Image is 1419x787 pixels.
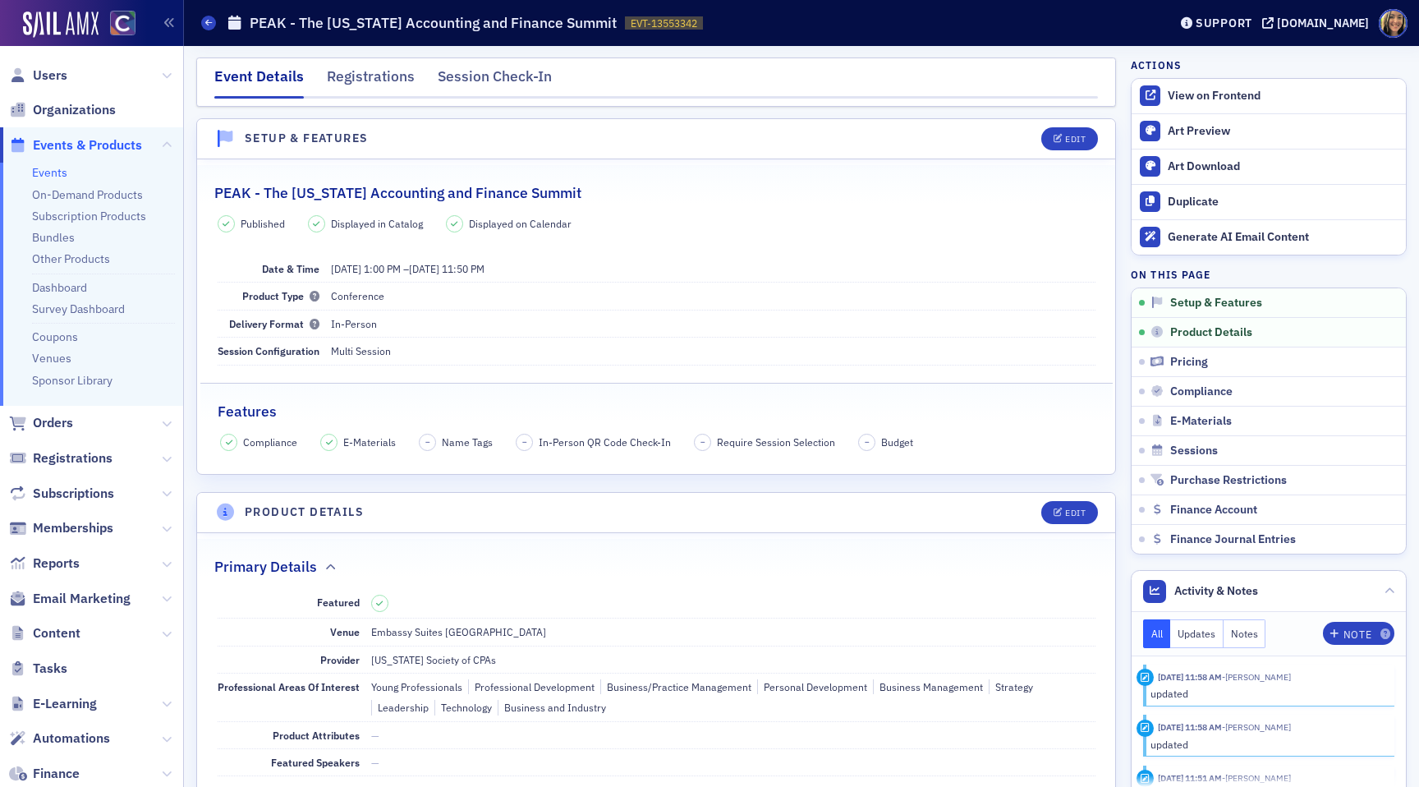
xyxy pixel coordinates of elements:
[32,301,125,316] a: Survey Dashboard
[242,289,319,302] span: Product Type
[1158,671,1222,683] time: 10/9/2025 11:58 AM
[23,12,99,38] img: SailAMX
[1065,509,1086,518] div: Edit
[1137,770,1154,787] div: Update
[243,435,297,449] span: Compliance
[214,556,317,578] h2: Primary Details
[9,590,131,608] a: Email Marketing
[371,700,429,715] div: Leadership
[331,262,361,275] span: [DATE]
[434,700,492,715] div: Technology
[1168,124,1398,139] div: Art Preview
[273,729,360,742] span: Product Attributes
[9,414,73,432] a: Orders
[33,519,113,537] span: Memberships
[1143,619,1171,648] button: All
[32,230,75,245] a: Bundles
[438,66,552,96] div: Session Check-In
[330,625,360,638] span: Venue
[245,130,368,147] h4: Setup & Features
[229,317,319,330] span: Delivery Format
[32,329,78,344] a: Coupons
[9,624,80,642] a: Content
[1277,16,1369,30] div: [DOMAIN_NAME]
[9,485,114,503] a: Subscriptions
[1170,355,1208,370] span: Pricing
[331,255,1095,282] dd: –
[9,765,80,783] a: Finance
[700,436,705,448] span: –
[218,344,319,357] span: Session Configuration
[1168,89,1398,104] div: View on Frontend
[442,435,493,449] span: Name Tags
[1170,384,1233,399] span: Compliance
[468,679,595,694] div: Professional Development
[33,136,142,154] span: Events & Products
[1131,267,1407,282] h4: On this page
[1132,114,1406,149] a: Art Preview
[214,66,304,99] div: Event Details
[1170,619,1224,648] button: Updates
[331,216,423,231] span: Displayed in Catalog
[9,101,116,119] a: Organizations
[1132,184,1406,219] button: Duplicate
[1158,721,1222,733] time: 10/9/2025 11:58 AM
[32,209,146,223] a: Subscription Products
[9,729,110,748] a: Automations
[409,262,439,275] span: [DATE]
[33,660,67,678] span: Tasks
[33,67,67,85] span: Users
[33,485,114,503] span: Subscriptions
[9,660,67,678] a: Tasks
[214,182,581,204] h2: PEAK - The [US_STATE] Accounting and Finance Summit
[33,414,73,432] span: Orders
[1065,135,1086,144] div: Edit
[33,695,97,713] span: E-Learning
[218,401,277,422] h2: Features
[331,344,391,357] span: Multi Session
[32,165,67,180] a: Events
[600,679,751,694] div: Business/Practice Management
[1131,58,1182,72] h4: Actions
[110,11,135,36] img: SailAMX
[1168,195,1398,209] div: Duplicate
[1170,325,1252,340] span: Product Details
[33,590,131,608] span: Email Marketing
[33,729,110,748] span: Automations
[1224,619,1266,648] button: Notes
[241,216,285,231] span: Published
[425,436,430,448] span: –
[32,187,143,202] a: On-Demand Products
[331,317,377,330] span: In-Person
[33,555,80,573] span: Reports
[327,66,415,96] div: Registrations
[1168,159,1398,174] div: Art Download
[873,679,983,694] div: Business Management
[364,262,401,275] time: 1:00 PM
[1222,671,1291,683] span: Lauren Standiford
[1196,16,1252,30] div: Support
[9,67,67,85] a: Users
[1132,149,1406,184] a: Art Download
[1132,219,1406,255] button: Generate AI Email Content
[9,555,80,573] a: Reports
[1170,473,1287,488] span: Purchase Restrictions
[1170,503,1257,518] span: Finance Account
[371,625,546,638] span: Embassy Suites [GEOGRAPHIC_DATA]
[32,280,87,295] a: Dashboard
[498,700,606,715] div: Business and Industry
[9,136,142,154] a: Events & Products
[33,765,80,783] span: Finance
[271,756,360,769] span: Featured Speakers
[522,436,527,448] span: –
[1343,630,1371,639] div: Note
[32,351,71,366] a: Venues
[262,262,319,275] span: Date & Time
[317,596,360,609] span: Featured
[1170,296,1262,311] span: Setup & Features
[371,729,379,742] span: —
[1379,9,1408,38] span: Profile
[33,449,113,467] span: Registrations
[1150,737,1383,752] div: updated
[320,653,360,666] span: Provider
